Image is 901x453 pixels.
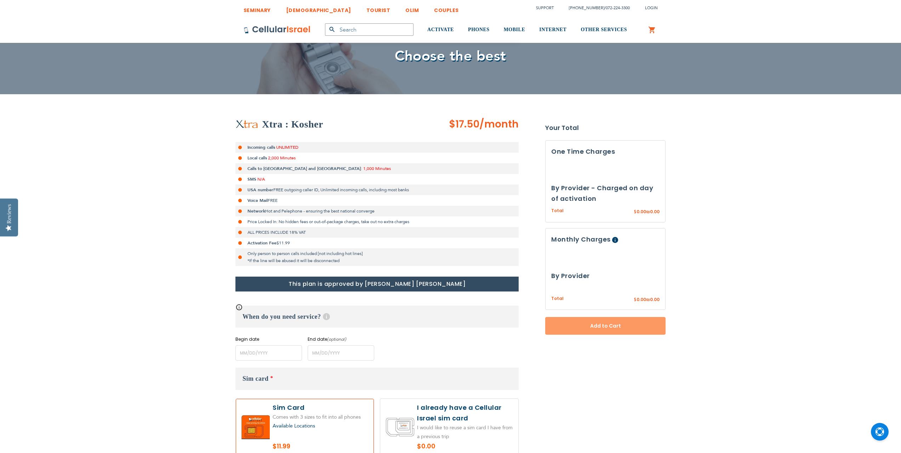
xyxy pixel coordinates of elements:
h1: This plan is approved by [PERSON_NAME] [PERSON_NAME] [235,277,519,291]
span: Hot and Pelephone - ensuring the best national converge [265,208,375,214]
span: $ [634,297,637,303]
span: Total [551,295,564,302]
h3: By Provider [551,271,660,281]
span: Choose the best [395,46,506,66]
span: ₪ [646,297,650,303]
a: Available Locations [273,423,315,429]
a: OTHER SERVICES [581,17,627,43]
span: $11.99 [276,240,290,246]
div: Reviews [6,204,12,223]
span: Help [612,237,618,243]
i: (optional) [327,336,347,342]
a: PHONES [468,17,490,43]
strong: Network [247,208,265,214]
span: $17.50 [449,117,479,131]
span: /month [479,117,519,131]
span: PHONES [468,27,490,32]
a: COUPLES [434,2,459,15]
input: MM/DD/YYYY [235,345,302,361]
span: Help [323,313,330,320]
li: Price Locked In: No hidden fees or out-of-package charges, take out no extra charges [235,216,519,227]
a: TOURIST [366,2,390,15]
span: UNLIMITED [276,145,298,150]
strong: Voice Mail [247,198,268,203]
span: 0.00 [650,296,660,302]
a: ACTIVATE [427,17,454,43]
span: 2,000 Minutes [268,155,296,161]
strong: USA number [247,187,273,193]
span: N/A [257,176,265,182]
span: 0.00 [637,209,646,215]
strong: Activation Fee [247,240,276,246]
img: Xtra : Kosher [235,120,258,129]
label: End date [308,336,374,342]
span: 1,000 Minutes [363,166,391,171]
strong: SMS [247,176,256,182]
span: Sim card [243,375,269,382]
input: Search [325,23,414,36]
span: MOBILE [504,27,525,32]
label: Begin date [235,336,302,342]
h2: Xtra : Kosher [262,117,323,131]
strong: Calls to [GEOGRAPHIC_DATA] and [GEOGRAPHIC_DATA]: [247,166,362,171]
a: Support [536,5,554,11]
a: [PHONE_NUMBER] [569,5,604,11]
span: Monthly Charges [551,235,611,244]
span: OTHER SERVICES [581,27,627,32]
strong: Local calls [247,155,267,161]
h3: By Provider - Charged on day of activation [551,183,660,204]
a: OLIM [405,2,419,15]
a: MOBILE [504,17,525,43]
span: ₪ [646,209,650,215]
li: / [562,3,630,13]
h3: When do you need service? [235,306,519,328]
li: ALL PRICES INCLUDE 18% VAT [235,227,519,238]
a: 072-224-3300 [606,5,630,11]
input: MM/DD/YYYY [308,345,374,361]
span: ACTIVATE [427,27,454,32]
img: Cellular Israel Logo [244,26,311,34]
a: INTERNET [539,17,566,43]
span: $ [634,209,637,215]
span: FREE [268,198,278,203]
span: INTERNET [539,27,566,32]
a: SEMINARY [244,2,271,15]
span: FREE outgoing caller ID, Unlimited incoming calls, including most banks [273,187,409,193]
span: 0.00 [650,209,660,215]
span: Login [645,5,658,11]
span: 0.00 [637,296,646,302]
a: [DEMOGRAPHIC_DATA] [286,2,351,15]
span: Total [551,208,564,214]
li: Only person to person calls included [not including hot lines] *If the line will be abused it wil... [235,248,519,266]
h3: One Time Charges [551,146,660,157]
strong: Your Total [545,123,666,133]
strong: Incoming calls [247,145,275,150]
